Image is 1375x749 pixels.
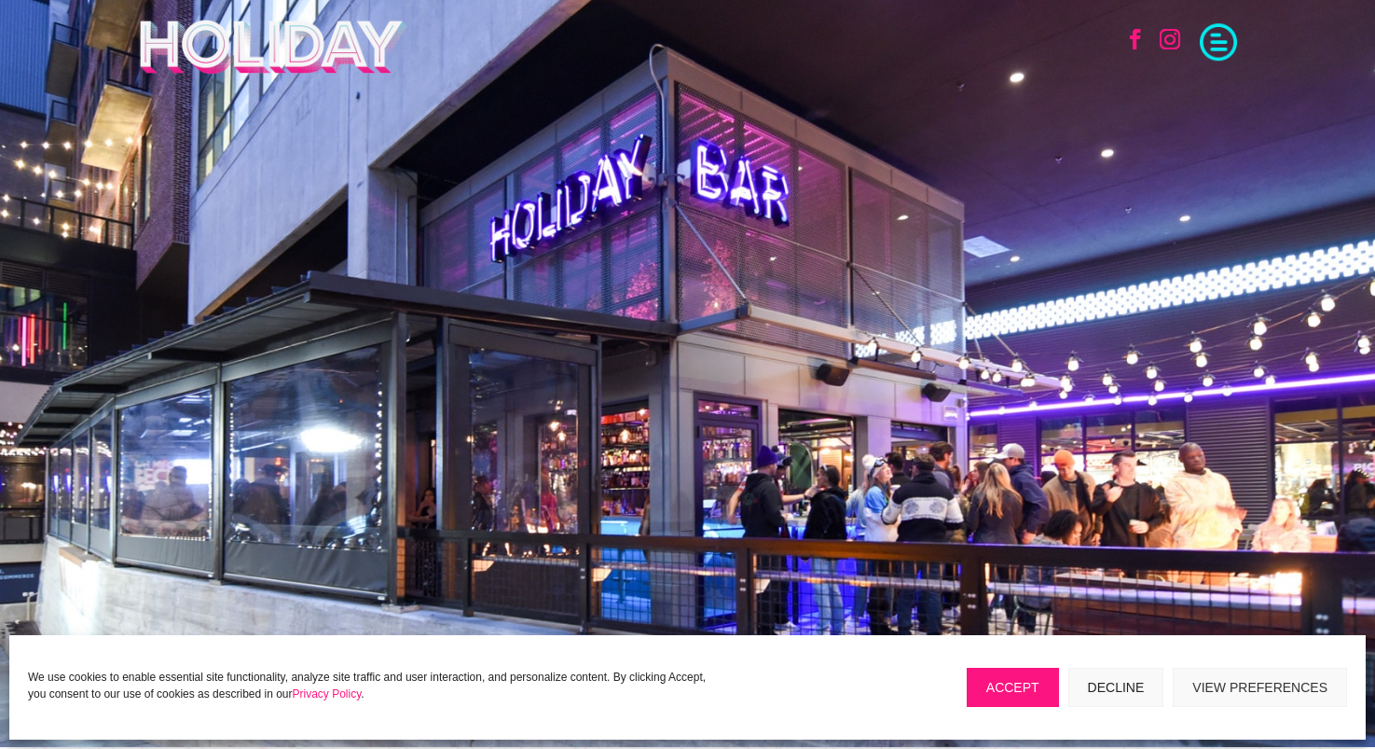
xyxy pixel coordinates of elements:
[28,669,715,702] p: We use cookies to enable essential site functionality, analyze site traffic and user interaction,...
[1149,19,1190,60] a: Follow on Instagram
[1173,668,1347,707] button: View preferences
[967,668,1059,707] button: Accept
[138,19,409,75] img: Holiday
[1115,19,1156,60] a: Follow on Facebook
[1068,668,1164,707] button: Decline
[138,62,409,77] a: Holiday
[293,687,362,700] a: Privacy Policy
